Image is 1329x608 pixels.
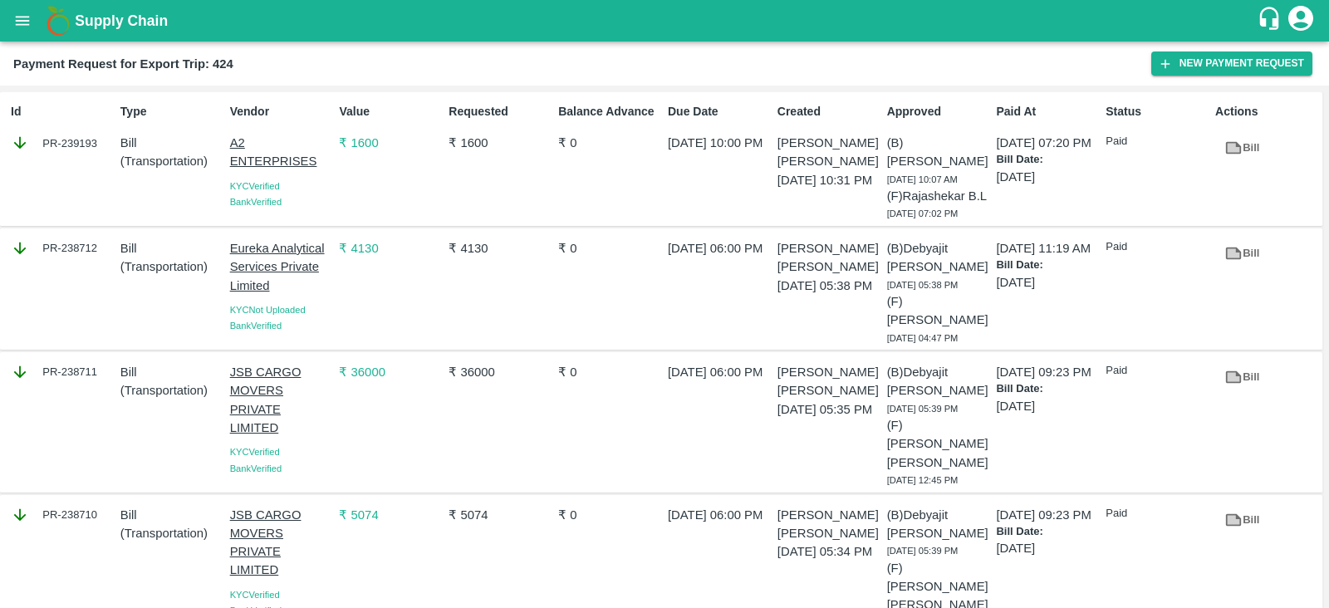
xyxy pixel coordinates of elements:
[996,239,1099,257] p: [DATE] 11:19 AM
[339,363,442,381] p: ₹ 36000
[887,280,959,290] span: [DATE] 05:38 PM
[230,305,306,315] span: KYC Not Uploaded
[777,277,880,295] p: [DATE] 05:38 PM
[230,134,333,171] p: A2 ENTERPRISES
[339,506,442,524] p: ₹ 5074
[558,239,661,257] p: ₹ 0
[1106,506,1209,522] p: Paid
[777,134,880,171] p: [PERSON_NAME] [PERSON_NAME]
[996,397,1099,415] p: [DATE]
[449,506,552,524] p: ₹ 5074
[1106,239,1209,255] p: Paid
[120,134,223,152] p: Bill
[230,363,333,437] p: JSB CARGO MOVERS PRIVATE LIMITED
[120,363,223,381] p: Bill
[996,152,1099,168] p: Bill Date:
[996,539,1099,557] p: [DATE]
[230,181,280,191] span: KYC Verified
[996,381,1099,397] p: Bill Date:
[120,239,223,257] p: Bill
[11,506,114,524] div: PR-238710
[75,12,168,29] b: Supply Chain
[887,187,990,205] p: (F) Rajashekar B.L
[996,506,1099,524] p: [DATE] 09:23 PM
[120,103,223,120] p: Type
[887,103,990,120] p: Approved
[777,542,880,561] p: [DATE] 05:34 PM
[996,103,1099,120] p: Paid At
[887,239,990,277] p: (B) Debyajit [PERSON_NAME]
[120,381,223,400] p: ( Transportation )
[230,197,282,207] span: Bank Verified
[1257,6,1286,36] div: customer-support
[777,506,880,543] p: [PERSON_NAME] [PERSON_NAME]
[996,524,1099,540] p: Bill Date:
[996,134,1099,152] p: [DATE] 07:20 PM
[668,363,771,381] p: [DATE] 06:00 PM
[1286,3,1316,38] div: account of current user
[887,506,990,543] p: (B) Debyajit [PERSON_NAME]
[887,404,959,414] span: [DATE] 05:39 PM
[1106,103,1209,120] p: Status
[558,363,661,381] p: ₹ 0
[11,103,114,120] p: Id
[887,363,990,400] p: (B) Debyajit [PERSON_NAME]
[777,400,880,419] p: [DATE] 05:35 PM
[230,103,333,120] p: Vendor
[887,208,959,218] span: [DATE] 07:02 PM
[887,333,959,343] span: [DATE] 04:47 PM
[996,273,1099,292] p: [DATE]
[230,506,333,580] p: JSB CARGO MOVERS PRIVATE LIMITED
[558,506,661,524] p: ₹ 0
[339,103,442,120] p: Value
[558,134,661,152] p: ₹ 0
[42,4,75,37] img: logo
[558,103,661,120] p: Balance Advance
[230,321,282,331] span: Bank Verified
[996,363,1099,381] p: [DATE] 09:23 PM
[1215,506,1268,535] a: Bill
[668,134,771,152] p: [DATE] 10:00 PM
[120,524,223,542] p: ( Transportation )
[1106,363,1209,379] p: Paid
[449,134,552,152] p: ₹ 1600
[1151,51,1312,76] button: New Payment Request
[11,134,114,152] div: PR-239193
[120,506,223,524] p: Bill
[230,447,280,457] span: KYC Verified
[75,9,1257,32] a: Supply Chain
[887,174,958,184] span: [DATE] 10:07 AM
[887,475,959,485] span: [DATE] 12:45 PM
[339,239,442,257] p: ₹ 4130
[887,292,990,330] p: (F) [PERSON_NAME]
[120,152,223,170] p: ( Transportation )
[777,363,880,400] p: [PERSON_NAME] [PERSON_NAME]
[449,103,552,120] p: Requested
[1215,363,1268,392] a: Bill
[777,103,880,120] p: Created
[887,546,959,556] span: [DATE] 05:39 PM
[777,171,880,189] p: [DATE] 10:31 PM
[777,239,880,277] p: [PERSON_NAME] [PERSON_NAME]
[996,257,1099,273] p: Bill Date:
[1215,103,1318,120] p: Actions
[11,239,114,257] div: PR-238712
[13,57,233,71] b: Payment Request for Export Trip: 424
[1106,134,1209,150] p: Paid
[668,506,771,524] p: [DATE] 06:00 PM
[1215,239,1268,268] a: Bill
[230,239,333,295] p: Eureka Analytical Services Private Limited
[449,363,552,381] p: ₹ 36000
[1215,134,1268,163] a: Bill
[11,363,114,381] div: PR-238711
[887,134,990,171] p: (B) [PERSON_NAME]
[3,2,42,40] button: open drawer
[668,103,771,120] p: Due Date
[120,257,223,276] p: ( Transportation )
[230,463,282,473] span: Bank Verified
[230,590,280,600] span: KYC Verified
[887,416,990,472] p: (F) [PERSON_NAME] [PERSON_NAME]
[668,239,771,257] p: [DATE] 06:00 PM
[339,134,442,152] p: ₹ 1600
[449,239,552,257] p: ₹ 4130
